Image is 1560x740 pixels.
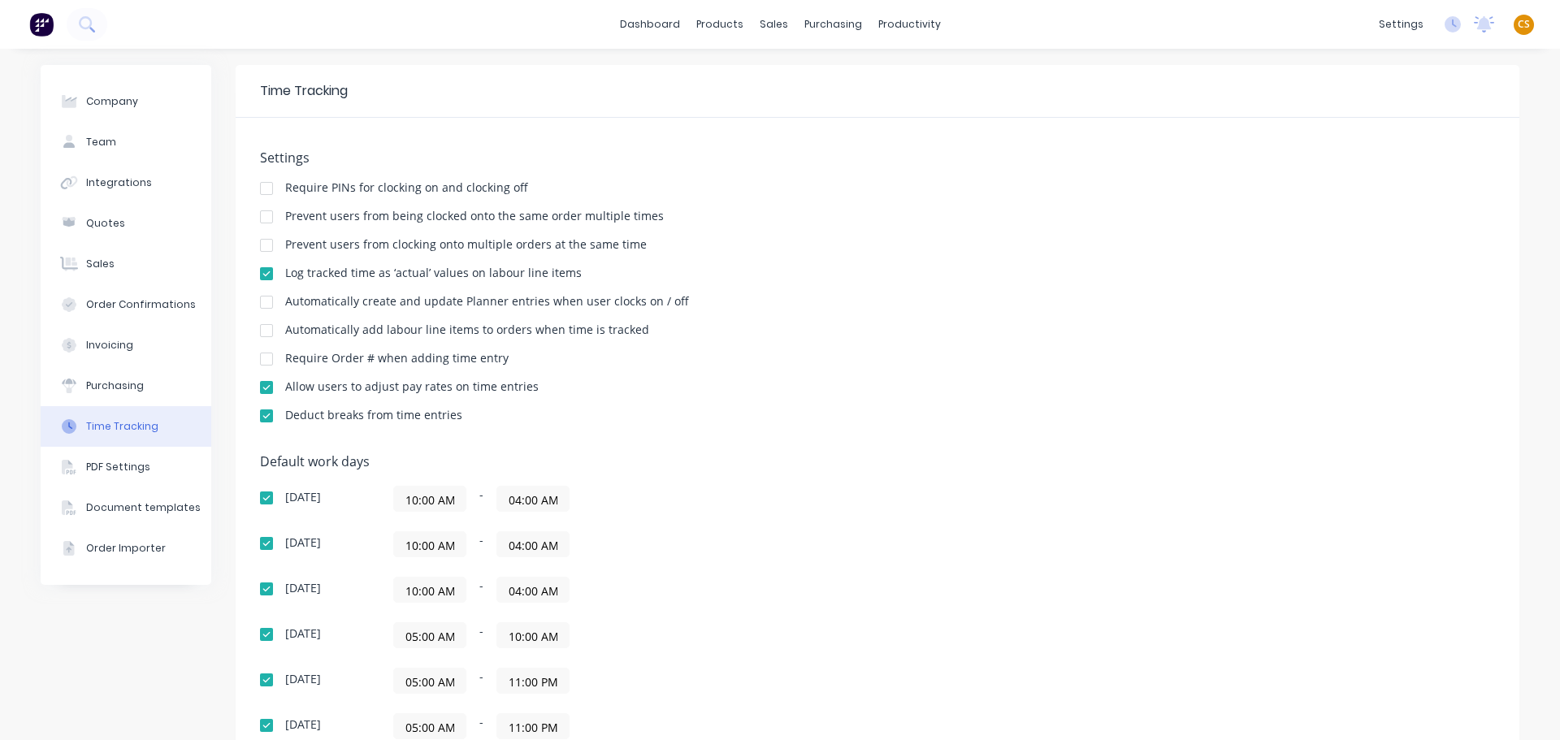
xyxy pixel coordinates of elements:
div: Prevent users from being clocked onto the same order multiple times [285,210,664,222]
div: - [393,622,799,648]
input: Start [394,623,466,647]
button: Team [41,122,211,162]
div: Integrations [86,175,152,190]
a: dashboard [612,12,688,37]
div: Time Tracking [260,81,348,101]
input: Finish [497,623,569,647]
input: Finish [497,578,569,602]
div: Document templates [86,500,201,515]
button: Document templates [41,487,211,528]
div: purchasing [796,12,870,37]
div: Quotes [86,216,125,231]
input: Start [394,578,466,602]
div: Log tracked time as ‘actual’ values on labour line items [285,267,582,279]
input: Finish [497,487,569,511]
div: Purchasing [86,379,144,393]
button: Sales [41,244,211,284]
input: Start [394,487,466,511]
div: [DATE] [285,582,321,594]
input: Finish [497,532,569,556]
div: - [393,713,799,739]
div: Sales [86,257,115,271]
div: - [393,531,799,557]
img: Factory [29,12,54,37]
div: productivity [870,12,949,37]
div: Invoicing [86,338,133,353]
div: - [393,486,799,512]
input: Finish [497,669,569,693]
div: Order Importer [86,541,166,556]
button: PDF Settings [41,447,211,487]
span: CS [1518,17,1530,32]
div: - [393,668,799,694]
div: Automatically create and update Planner entries when user clocks on / off [285,296,689,307]
div: Require Order # when adding time entry [285,353,509,364]
div: Company [86,94,138,109]
input: Finish [497,714,569,738]
div: [DATE] [285,537,321,548]
div: Require PINs for clocking on and clocking off [285,182,528,193]
button: Company [41,81,211,122]
div: Time Tracking [86,419,158,434]
div: [DATE] [285,628,321,639]
input: Start [394,714,466,738]
div: products [688,12,752,37]
div: [DATE] [285,491,321,503]
iframe: Intercom live chat [1505,685,1544,724]
button: Integrations [41,162,211,203]
h5: Default work days [260,454,1495,470]
div: - [393,577,799,603]
div: Allow users to adjust pay rates on time entries [285,381,539,392]
input: Start [394,669,466,693]
button: Order Importer [41,528,211,569]
div: [DATE] [285,673,321,685]
button: Order Confirmations [41,284,211,325]
button: Quotes [41,203,211,244]
div: Prevent users from clocking onto multiple orders at the same time [285,239,647,250]
div: [DATE] [285,719,321,730]
input: Start [394,532,466,556]
button: Invoicing [41,325,211,366]
div: Automatically add labour line items to orders when time is tracked [285,324,649,335]
div: settings [1371,12,1432,37]
div: sales [752,12,796,37]
button: Purchasing [41,366,211,406]
div: Team [86,135,116,149]
button: Time Tracking [41,406,211,447]
div: Order Confirmations [86,297,196,312]
div: PDF Settings [86,460,150,474]
div: Deduct breaks from time entries [285,409,462,421]
h5: Settings [260,150,1495,166]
